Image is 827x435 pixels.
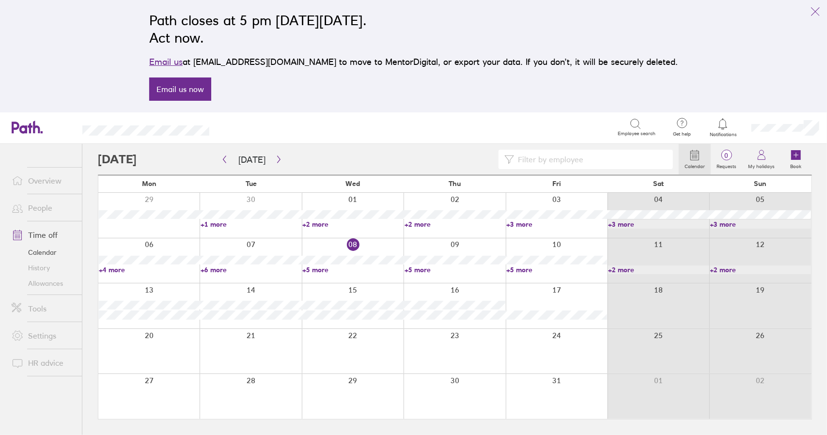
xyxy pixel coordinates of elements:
[149,55,678,69] p: at [EMAIL_ADDRESS][DOMAIN_NAME] to move to MentorDigital, or export your data. If you don’t, it w...
[711,161,742,170] label: Requests
[707,132,739,138] span: Notifications
[449,180,461,187] span: Thu
[201,265,301,274] a: +6 more
[608,265,709,274] a: +2 more
[4,326,82,345] a: Settings
[302,265,403,274] a: +5 more
[514,150,667,169] input: Filter by employee
[405,220,505,229] a: +2 more
[149,57,183,67] a: Email us
[506,220,607,229] a: +3 more
[405,265,505,274] a: +5 more
[710,220,811,229] a: +3 more
[742,161,780,170] label: My holidays
[552,180,561,187] span: Fri
[4,245,82,260] a: Calendar
[653,180,664,187] span: Sat
[618,131,655,137] span: Employee search
[246,180,257,187] span: Tue
[142,180,156,187] span: Mon
[707,117,739,138] a: Notifications
[785,161,808,170] label: Book
[4,171,82,190] a: Overview
[149,12,678,47] h2: Path closes at 5 pm [DATE][DATE]. Act now.
[679,144,711,175] a: Calendar
[346,180,360,187] span: Wed
[235,123,260,131] div: Search
[608,220,709,229] a: +3 more
[99,265,200,274] a: +4 more
[4,353,82,373] a: HR advice
[711,144,742,175] a: 0Requests
[4,198,82,217] a: People
[666,131,698,137] span: Get help
[231,152,273,168] button: [DATE]
[302,220,403,229] a: +2 more
[4,276,82,291] a: Allowances
[710,265,811,274] a: +2 more
[754,180,767,187] span: Sun
[506,265,607,274] a: +5 more
[4,260,82,276] a: History
[742,144,780,175] a: My holidays
[4,299,82,318] a: Tools
[780,144,811,175] a: Book
[149,78,211,101] a: Email us now
[679,161,711,170] label: Calendar
[711,152,742,159] span: 0
[201,220,301,229] a: +1 more
[4,225,82,245] a: Time off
